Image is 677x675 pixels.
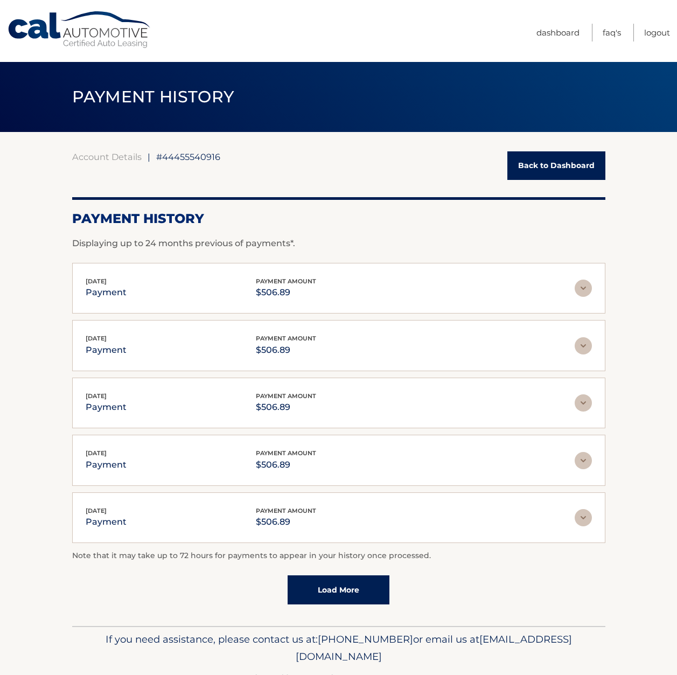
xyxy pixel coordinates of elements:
[7,11,152,49] a: Cal Automotive
[288,575,389,604] a: Load More
[256,457,316,472] p: $506.89
[256,285,316,300] p: $506.89
[86,285,127,300] p: payment
[575,394,592,412] img: accordion-rest.svg
[318,633,413,645] span: [PHONE_NUMBER]
[86,343,127,358] p: payment
[72,237,605,250] p: Displaying up to 24 months previous of payments*.
[256,277,316,285] span: payment amount
[86,457,127,472] p: payment
[644,24,670,41] a: Logout
[256,507,316,514] span: payment amount
[536,24,580,41] a: Dashboard
[575,509,592,526] img: accordion-rest.svg
[86,400,127,415] p: payment
[148,151,150,162] span: |
[86,392,107,400] span: [DATE]
[156,151,220,162] span: #44455540916
[72,211,605,227] h2: Payment History
[86,449,107,457] span: [DATE]
[256,514,316,530] p: $506.89
[72,87,234,107] span: PAYMENT HISTORY
[603,24,621,41] a: FAQ's
[86,277,107,285] span: [DATE]
[256,400,316,415] p: $506.89
[72,549,605,562] p: Note that it may take up to 72 hours for payments to appear in your history once processed.
[256,343,316,358] p: $506.89
[507,151,605,180] a: Back to Dashboard
[72,151,142,162] a: Account Details
[575,452,592,469] img: accordion-rest.svg
[256,449,316,457] span: payment amount
[86,514,127,530] p: payment
[296,633,572,663] span: [EMAIL_ADDRESS][DOMAIN_NAME]
[256,392,316,400] span: payment amount
[79,631,598,665] p: If you need assistance, please contact us at: or email us at
[575,337,592,354] img: accordion-rest.svg
[575,280,592,297] img: accordion-rest.svg
[86,507,107,514] span: [DATE]
[256,335,316,342] span: payment amount
[86,335,107,342] span: [DATE]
